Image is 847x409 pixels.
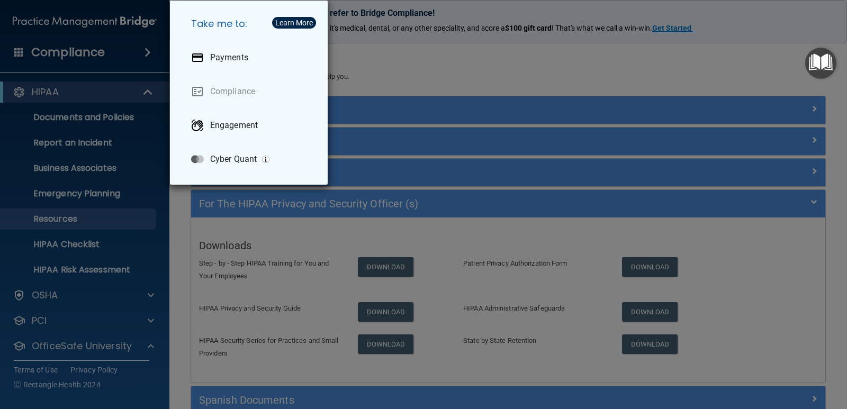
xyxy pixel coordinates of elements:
a: Cyber Quant [183,144,319,174]
a: Compliance [183,77,319,106]
a: Engagement [183,111,319,140]
p: Payments [210,52,248,63]
button: Open Resource Center [805,48,836,79]
p: Engagement [210,120,258,131]
p: Cyber Quant [210,154,257,165]
a: Payments [183,43,319,72]
div: Learn More [275,19,313,26]
button: Learn More [272,17,316,29]
h5: Take me to: [183,9,319,39]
